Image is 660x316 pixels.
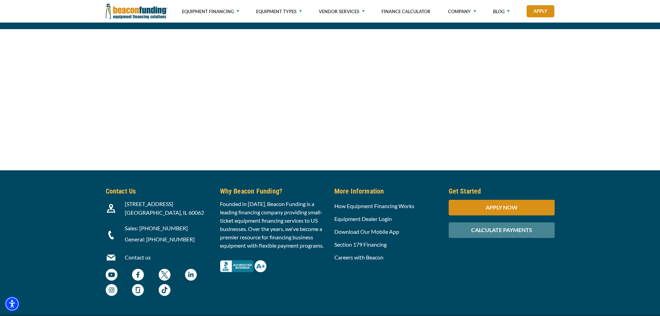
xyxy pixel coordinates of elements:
img: Beacon Funding Instagram [106,284,117,296]
a: Beacon Funding Glassdoor - open in a new tab [132,288,144,294]
a: Beacon Funding LinkedIn - open in a new tab [185,272,197,279]
span: [STREET_ADDRESS] [GEOGRAPHIC_DATA], IL 60062 [125,200,204,216]
a: Contact us [125,254,151,261]
img: Better Business Bureau Complaint Free A+ Rating [220,260,266,272]
img: Beacon Funding Phone [107,231,115,239]
a: CALCULATE PAYMENTS [449,227,555,233]
img: Beacon Funding Email Contact Icon [107,253,115,262]
a: APPLY NOW [449,204,555,211]
p: General: [PHONE_NUMBER] [125,235,212,244]
a: Beacon Funding TikTok - open in a new tab [159,288,170,294]
a: How Equipment Financing Works [334,203,414,209]
a: Equipment Dealer Login [334,215,392,222]
img: Beacon Funding YouTube Channel [106,269,117,281]
img: Beacon Funding LinkedIn [185,269,197,281]
p: Sales: [PHONE_NUMBER] [125,224,212,232]
h5: Why Beacon Funding? [220,186,326,196]
div: APPLY NOW [449,200,555,215]
img: Beacon Funding location [107,204,115,213]
a: Apply [527,5,554,17]
img: Beacon Funding TikTok [159,284,170,296]
a: Beacon Funding twitter - open in a new tab [159,272,170,279]
div: Accessibility Menu [5,296,20,311]
a: Beacon Funding Instagram - open in a new tab [106,288,117,294]
a: Better Business Bureau Complaint Free A+ Rating - open in a new tab [220,258,266,265]
div: CALCULATE PAYMENTS [449,222,555,238]
a: Beacon Funding Facebook - open in a new tab [132,272,144,279]
img: Beacon Funding Glassdoor [132,284,144,296]
img: Beacon Funding Facebook [132,269,144,281]
img: Beacon Funding twitter [159,269,170,281]
p: Founded in [DATE], Beacon Funding is a leading financing company providing small-ticket equipment... [220,200,326,250]
a: Section 179 Financing [334,241,387,248]
a: Beacon Funding YouTube Channel - open in a new tab [106,272,117,279]
a: Careers with Beacon [334,254,384,261]
a: Download Our Mobile App [334,228,399,235]
h5: Get Started [449,186,555,196]
h5: More Information [334,186,440,196]
h5: Contact Us [106,186,212,196]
